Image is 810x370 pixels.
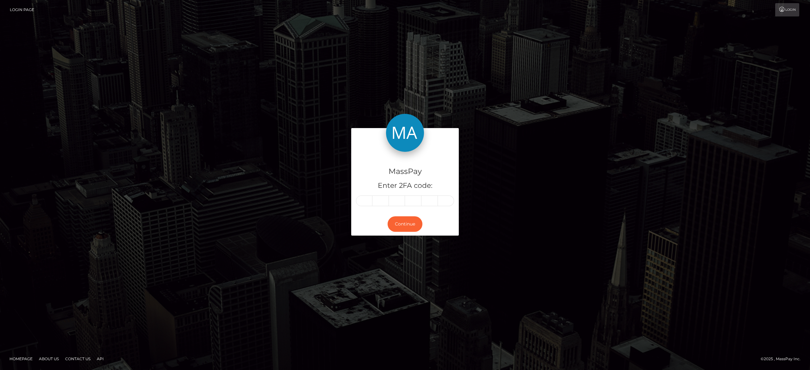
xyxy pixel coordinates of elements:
a: API [94,354,106,364]
h4: MassPay [356,166,454,177]
a: Contact Us [63,354,93,364]
img: MassPay [386,114,424,152]
a: Login Page [10,3,34,16]
h5: Enter 2FA code: [356,181,454,191]
a: About Us [36,354,61,364]
div: © 2025 , MassPay Inc. [761,355,805,362]
a: Login [775,3,799,16]
a: Homepage [7,354,35,364]
button: Continue [388,216,422,232]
